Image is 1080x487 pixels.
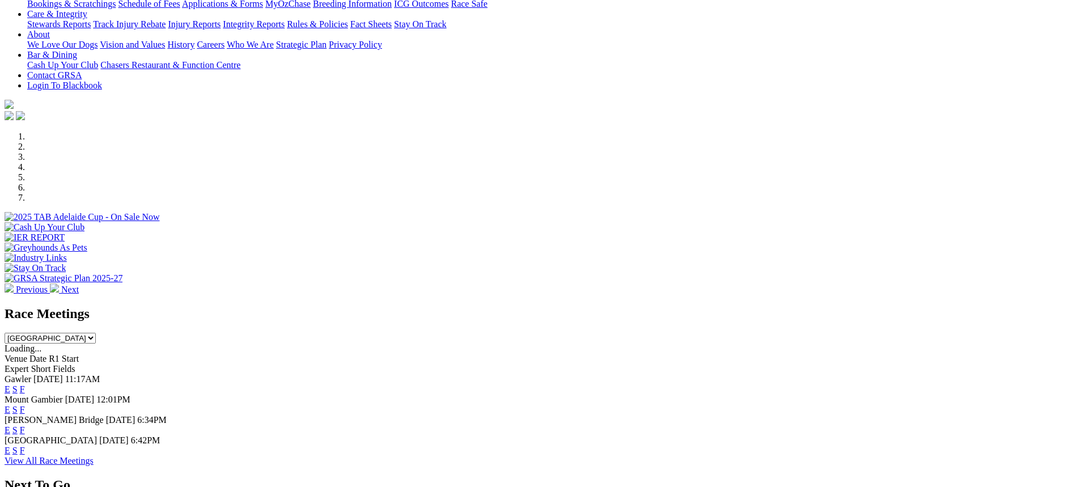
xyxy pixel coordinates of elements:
[5,306,1075,321] h2: Race Meetings
[93,19,166,29] a: Track Injury Rebate
[106,415,135,425] span: [DATE]
[5,435,97,445] span: [GEOGRAPHIC_DATA]
[27,81,102,90] a: Login To Blackbook
[33,374,63,384] span: [DATE]
[167,40,194,49] a: History
[12,405,18,414] a: S
[27,29,50,39] a: About
[5,273,122,283] img: GRSA Strategic Plan 2025-27
[50,285,79,294] a: Next
[227,40,274,49] a: Who We Are
[5,285,50,294] a: Previous
[329,40,382,49] a: Privacy Policy
[5,405,10,414] a: E
[27,60,1075,70] div: Bar & Dining
[27,60,98,70] a: Cash Up Your Club
[5,446,10,455] a: E
[276,40,327,49] a: Strategic Plan
[197,40,225,49] a: Careers
[5,384,10,394] a: E
[99,435,129,445] span: [DATE]
[20,384,25,394] a: F
[12,425,18,435] a: S
[20,405,25,414] a: F
[20,425,25,435] a: F
[27,40,98,49] a: We Love Our Dogs
[100,40,165,49] a: Vision and Values
[65,395,95,404] span: [DATE]
[223,19,285,29] a: Integrity Reports
[27,40,1075,50] div: About
[5,222,84,232] img: Cash Up Your Club
[5,283,14,293] img: chevron-left-pager-white.svg
[5,354,27,363] span: Venue
[49,354,79,363] span: R1 Start
[5,111,14,120] img: facebook.svg
[5,374,31,384] span: Gawler
[100,60,240,70] a: Chasers Restaurant & Function Centre
[5,100,14,109] img: logo-grsa-white.png
[12,446,18,455] a: S
[5,232,65,243] img: IER REPORT
[5,263,66,273] img: Stay On Track
[20,446,25,455] a: F
[5,395,63,404] span: Mount Gambier
[29,354,46,363] span: Date
[61,285,79,294] span: Next
[50,283,59,293] img: chevron-right-pager-white.svg
[5,425,10,435] a: E
[394,19,446,29] a: Stay On Track
[5,243,87,253] img: Greyhounds As Pets
[27,19,1075,29] div: Care & Integrity
[16,111,25,120] img: twitter.svg
[287,19,348,29] a: Rules & Policies
[16,285,48,294] span: Previous
[5,253,67,263] img: Industry Links
[5,212,160,222] img: 2025 TAB Adelaide Cup - On Sale Now
[5,456,94,465] a: View All Race Meetings
[27,9,87,19] a: Care & Integrity
[31,364,51,374] span: Short
[96,395,130,404] span: 12:01PM
[350,19,392,29] a: Fact Sheets
[137,415,167,425] span: 6:34PM
[27,70,82,80] a: Contact GRSA
[5,344,41,353] span: Loading...
[27,19,91,29] a: Stewards Reports
[53,364,75,374] span: Fields
[131,435,160,445] span: 6:42PM
[5,364,29,374] span: Expert
[5,415,104,425] span: [PERSON_NAME] Bridge
[168,19,221,29] a: Injury Reports
[27,50,77,60] a: Bar & Dining
[12,384,18,394] a: S
[65,374,100,384] span: 11:17AM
